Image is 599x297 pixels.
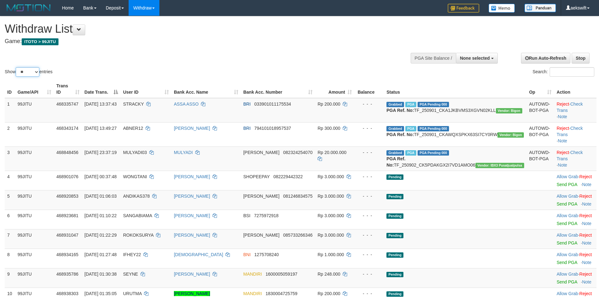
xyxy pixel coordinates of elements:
[557,213,579,218] span: ·
[386,291,403,297] span: Pending
[354,80,384,98] th: Balance
[558,162,567,168] a: Note
[56,252,78,257] span: 468934165
[580,194,592,199] a: Reject
[254,126,291,131] span: Copy 794101018957537 to clipboard
[557,252,578,257] a: Allow Grab
[554,210,596,229] td: ·
[405,102,416,107] span: Marked by aeklambo
[56,233,78,238] span: 468931047
[554,229,596,249] td: ·
[357,232,381,238] div: - - -
[557,150,583,161] a: Check Trans
[56,291,78,296] span: 468938303
[123,126,143,131] span: ABNER12
[174,252,223,257] a: [DEMOGRAPHIC_DATA]
[527,146,554,171] td: AUTOWD-BOT-PGA
[557,102,569,107] a: Reject
[15,229,54,249] td: 99JITU
[243,233,280,238] span: [PERSON_NAME]
[85,102,117,107] span: [DATE] 13:37:43
[5,210,15,229] td: 6
[554,122,596,146] td: · ·
[456,53,498,63] button: None selected
[5,229,15,249] td: 7
[123,252,141,257] span: IFHEY22
[557,240,577,245] a: Send PGA
[357,173,381,180] div: - - -
[174,174,210,179] a: [PERSON_NAME]
[557,201,577,206] a: Send PGA
[418,102,449,107] span: PGA Pending
[174,150,193,155] a: MULYADI
[527,98,554,123] td: AUTOWD-BOT-PGA
[405,126,416,131] span: Marked by aeklambo
[174,126,210,131] a: [PERSON_NAME]
[557,126,583,137] a: Check Trans
[5,98,15,123] td: 1
[123,272,138,277] span: SEYNE
[123,233,153,238] span: ROKOKSURYA
[554,249,596,268] td: ·
[384,80,526,98] th: Status
[448,4,479,13] img: Feedback.jpg
[386,132,414,137] b: PGA Ref. No:
[384,98,526,123] td: TF_250901_CKA1JKBVMS3XGVN02KLL
[557,291,579,296] span: ·
[558,114,567,119] a: Note
[357,290,381,297] div: - - -
[386,252,403,258] span: Pending
[266,272,297,277] span: Copy 1600005059197 to clipboard
[557,233,579,238] span: ·
[418,150,449,156] span: PGA Pending
[283,150,313,155] span: Copy 082324254070 to clipboard
[82,80,121,98] th: Date Trans.: activate to sort column descending
[557,194,578,199] a: Allow Grab
[243,174,270,179] span: SHOPEEPAY
[557,174,579,179] span: ·
[357,193,381,199] div: - - -
[15,146,54,171] td: 99JITU
[5,80,15,98] th: ID
[174,194,210,199] a: [PERSON_NAME]
[15,249,54,268] td: 99JITU
[54,80,82,98] th: Trans ID: activate to sort column ascending
[572,53,590,63] a: Stop
[557,221,577,226] a: Send PGA
[357,101,381,107] div: - - -
[243,126,251,131] span: BRI
[496,108,522,113] span: Vendor URL: https://checkout31.1velocity.biz
[174,213,210,218] a: [PERSON_NAME]
[5,268,15,288] td: 9
[5,38,393,45] h4: Game:
[357,125,381,131] div: - - -
[550,67,594,77] input: Search:
[580,233,592,238] a: Reject
[557,233,578,238] a: Allow Grab
[318,126,340,131] span: Rp 300.000
[243,150,280,155] span: [PERSON_NAME]
[554,190,596,210] td: ·
[386,194,403,199] span: Pending
[16,67,39,77] select: Showentries
[357,271,381,277] div: - - -
[283,233,313,238] span: Copy 085733266346 to clipboard
[533,67,594,77] label: Search:
[580,252,592,257] a: Reject
[123,194,150,199] span: ANDIKAS378
[123,150,147,155] span: MULYADI03
[521,53,570,63] a: Run Auto-Refresh
[273,174,302,179] span: Copy 082229442322 to clipboard
[318,213,344,218] span: Rp 3.000.000
[15,190,54,210] td: 99JITU
[120,80,171,98] th: User ID: activate to sort column ascending
[283,194,313,199] span: Copy 081246834575 to clipboard
[557,213,578,218] a: Allow Grab
[384,122,526,146] td: TF_250901_CKAWQXSPKX63SI7CY0RW
[243,213,251,218] span: BSI
[411,53,456,63] div: PGA Site Balance /
[582,240,591,245] a: Note
[582,221,591,226] a: Note
[557,260,577,265] a: Send PGA
[56,126,78,131] span: 468343174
